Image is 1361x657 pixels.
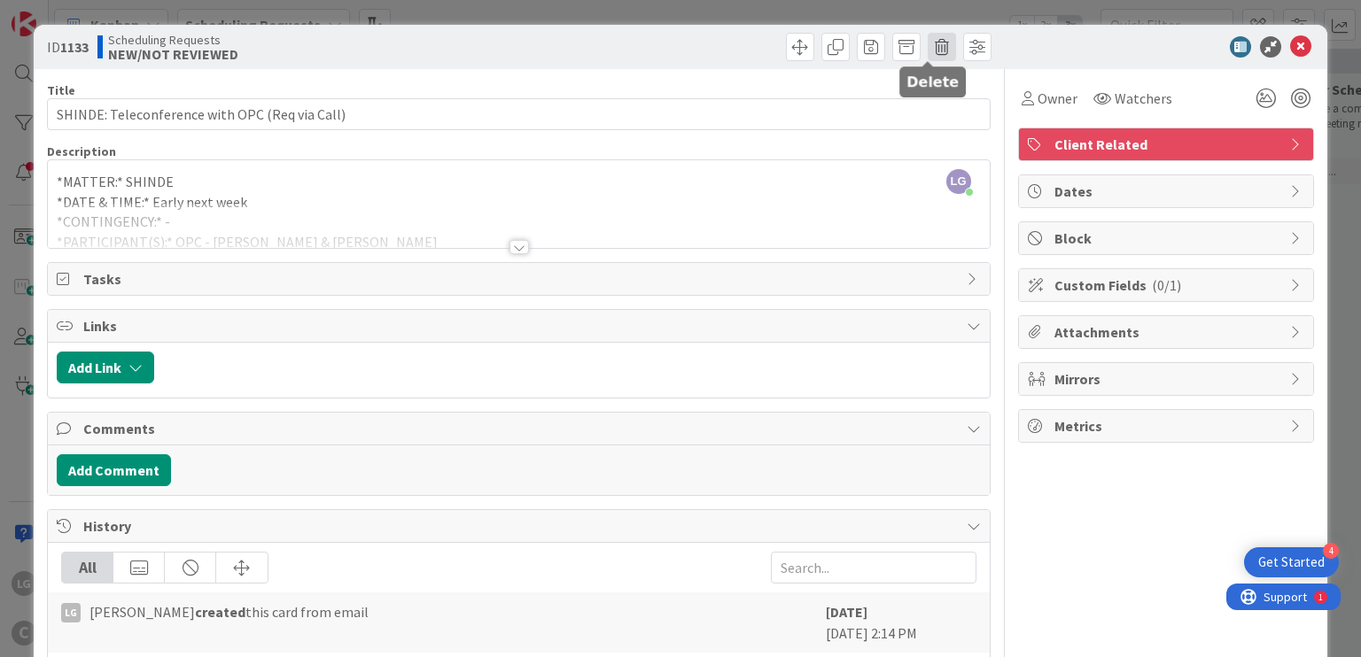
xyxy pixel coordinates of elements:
b: NEW/NOT REVIEWED [108,47,238,61]
span: Links [83,315,957,336]
span: Block [1054,228,1281,249]
div: [DATE] 2:14 PM [826,601,976,644]
span: Metrics [1054,415,1281,437]
div: Get Started [1258,553,1325,571]
p: *MATTER:* SHINDE [57,172,980,192]
span: Comments [83,418,957,439]
div: 4 [1323,543,1339,559]
span: ID [47,36,89,58]
span: Scheduling Requests [108,33,238,47]
label: Title [47,82,75,98]
div: LG [61,603,81,622]
span: Dates [1054,181,1281,202]
button: Add Comment [57,454,171,486]
span: Support [37,3,81,24]
button: Add Link [57,352,154,383]
b: 1133 [60,38,89,56]
span: ( 0/1 ) [1152,276,1181,294]
span: [PERSON_NAME] this card from email [89,601,369,622]
div: 1 [92,7,97,21]
h5: Delete [906,73,959,90]
span: Watchers [1115,88,1172,109]
input: Search... [771,552,976,584]
span: Description [47,143,116,159]
span: Client Related [1054,134,1281,155]
p: *DATE & TIME:* Early next week [57,192,980,213]
b: [DATE] [826,603,867,621]
span: Custom Fields [1054,274,1281,296]
div: Open Get Started checklist, remaining modules: 4 [1244,547,1339,577]
span: Attachments [1054,321,1281,343]
span: Mirrors [1054,368,1281,390]
span: Tasks [83,268,957,290]
span: Owner [1038,88,1077,109]
div: All [62,553,113,583]
b: created [195,603,245,621]
input: type card name here... [47,98,990,130]
span: LG [946,169,971,194]
span: History [83,515,957,537]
